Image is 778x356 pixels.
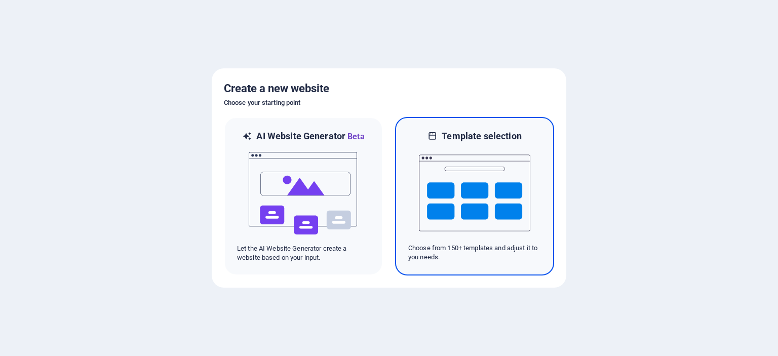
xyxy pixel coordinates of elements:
div: Template selectionChoose from 150+ templates and adjust it to you needs. [395,117,554,275]
p: Let the AI Website Generator create a website based on your input. [237,244,370,262]
h6: AI Website Generator [256,130,364,143]
h6: Choose your starting point [224,97,554,109]
span: Beta [345,132,365,141]
h6: Template selection [442,130,521,142]
p: Choose from 150+ templates and adjust it to you needs. [408,244,541,262]
img: ai [248,143,359,244]
div: AI Website GeneratorBetaaiLet the AI Website Generator create a website based on your input. [224,117,383,275]
h5: Create a new website [224,81,554,97]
